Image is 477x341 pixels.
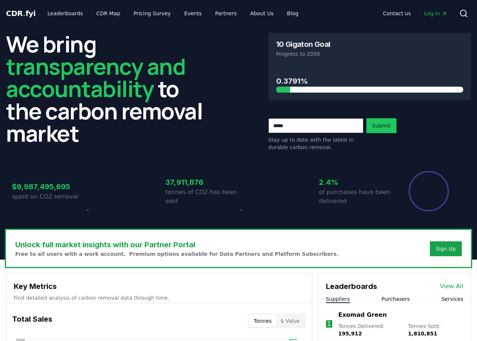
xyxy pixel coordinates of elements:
button: Submit [366,118,397,133]
p: Stay up to date with the latest in durable carbon removal. [268,136,363,151]
h3: 10 Gigaton Goal [276,41,330,48]
button: Purchasers [382,295,410,303]
span: . [23,9,26,18]
a: CDR.fyi [6,8,36,19]
h3: Key Metrics [14,281,304,292]
span: Log in [424,10,447,17]
p: of purchases have been delivered [319,188,392,206]
span: 1,810,851 [408,331,437,337]
h3: Unlock full market insights with our Partner Portal [15,239,339,250]
p: Tonnes Delivered : [338,322,401,337]
p: spent on CO2 removal [12,192,85,201]
button: $ Value [276,315,304,327]
button: Services [441,295,463,303]
h3: Total Sales [12,313,52,328]
a: Partners [209,7,243,20]
a: Exomad Green [338,311,387,319]
p: tonnes of CO2 has been sold [166,188,239,206]
p: Progress to 2050 [276,50,464,58]
a: CDR Map [91,7,126,20]
a: Sign Up [436,245,456,252]
a: Events [178,7,208,20]
a: About Us [244,7,280,20]
a: Pricing Survey [128,7,177,20]
a: Log in [418,7,453,20]
a: View All [440,282,463,291]
p: Free to all users with a work account. Premium options available for Data Partners and Platform S... [15,250,339,258]
button: Suppliers [326,295,350,303]
h3: 2.4% [319,177,392,188]
button: Sign Up [430,241,462,256]
p: Tonnes Sold : [408,322,463,337]
h3: $9,987,495,695 [12,181,85,192]
button: Tonnes [249,315,276,327]
span: CDR fyi [6,9,36,18]
a: Leaderboards [42,7,89,20]
a: Blog [281,7,304,20]
h3: 37,911,876 [166,177,239,188]
a: Contact us [377,7,417,20]
p: Find detailed analysis of carbon removal data through time. [14,294,304,302]
div: Percentage of sales delivered [408,170,450,212]
h3: 0.3791% [276,75,464,87]
p: 1 [327,319,331,328]
span: 195,912 [338,331,362,337]
h3: Leaderboards [326,281,377,292]
nav: Main [377,7,453,20]
span: transparency and accountability [6,51,185,104]
h2: We bring to the carbon removal market [6,33,209,144]
nav: Main [42,7,304,20]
